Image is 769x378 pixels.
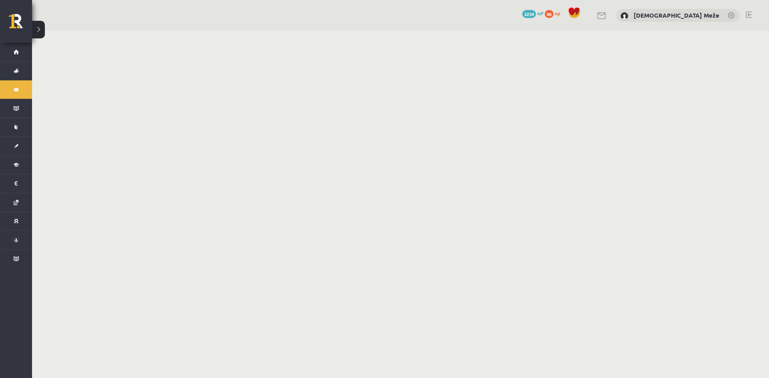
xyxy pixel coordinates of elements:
a: Rīgas 1. Tālmācības vidusskola [9,14,32,34]
a: [DEMOGRAPHIC_DATA] Meže [634,11,719,19]
span: mP [537,10,544,16]
span: 2234 [522,10,536,18]
img: Kristiāna Meže [620,12,628,20]
span: 86 [545,10,554,18]
span: xp [555,10,560,16]
a: 2234 mP [522,10,544,16]
a: 86 xp [545,10,564,16]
